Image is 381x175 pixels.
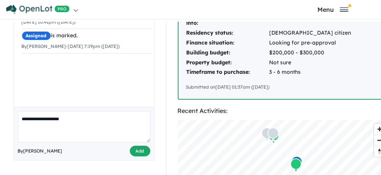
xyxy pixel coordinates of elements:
div: Submitted on [DATE] 01:37am ([DATE]) [186,83,381,91]
td: Timeframe to purchase: [186,67,269,77]
button: Add [130,146,150,157]
td: Finance situation: [186,38,269,48]
td: 3 - 6 months [269,67,381,77]
small: [DATE] 10:41pm ([DATE]) [22,19,76,25]
td: $200,000 - $300,000 [269,48,381,58]
div: Map marker [267,127,279,142]
div: is marked. [22,31,152,40]
td: Property budget: [186,58,269,68]
td: Not sure [269,58,381,68]
td: Looking for pre-approval [269,38,381,48]
div: Map marker [268,130,279,144]
td: Building budget: [186,48,269,58]
small: By [PERSON_NAME] - [DATE] 7:19pm ([DATE]) [22,43,120,49]
div: Map marker [290,158,301,172]
span: By [PERSON_NAME] [18,147,62,155]
button: Toggle navigation [287,6,379,13]
td: [DEMOGRAPHIC_DATA] citizen [269,28,381,38]
span: Assigned [22,31,51,40]
div: Map marker [261,127,273,142]
img: Openlot PRO Logo White [6,5,70,14]
div: Map marker [291,156,302,170]
td: Residency status: [186,28,269,38]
